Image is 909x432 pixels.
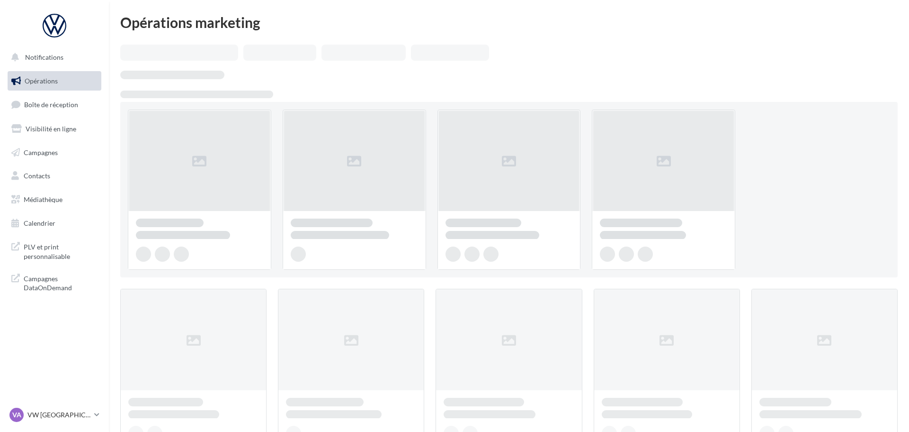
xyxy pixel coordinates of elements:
span: Campagnes DataOnDemand [24,272,98,293]
div: Opérations marketing [120,15,898,29]
p: VW [GEOGRAPHIC_DATA][PERSON_NAME] [27,410,90,420]
a: PLV et print personnalisable [6,237,103,265]
a: Campagnes DataOnDemand [6,268,103,296]
span: Calendrier [24,219,55,227]
span: Notifications [25,53,63,61]
a: Contacts [6,166,103,186]
span: Campagnes [24,148,58,156]
span: VA [12,410,21,420]
a: Médiathèque [6,190,103,210]
span: Médiathèque [24,195,62,203]
span: Opérations [25,77,58,85]
a: Campagnes [6,143,103,163]
a: Visibilité en ligne [6,119,103,139]
a: Boîte de réception [6,94,103,115]
a: Opérations [6,71,103,91]
button: Notifications [6,47,99,67]
span: Visibilité en ligne [26,125,76,133]
span: Boîte de réception [24,101,78,109]
a: VA VW [GEOGRAPHIC_DATA][PERSON_NAME] [8,406,101,424]
span: PLV et print personnalisable [24,240,98,261]
span: Contacts [24,172,50,180]
a: Calendrier [6,213,103,233]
